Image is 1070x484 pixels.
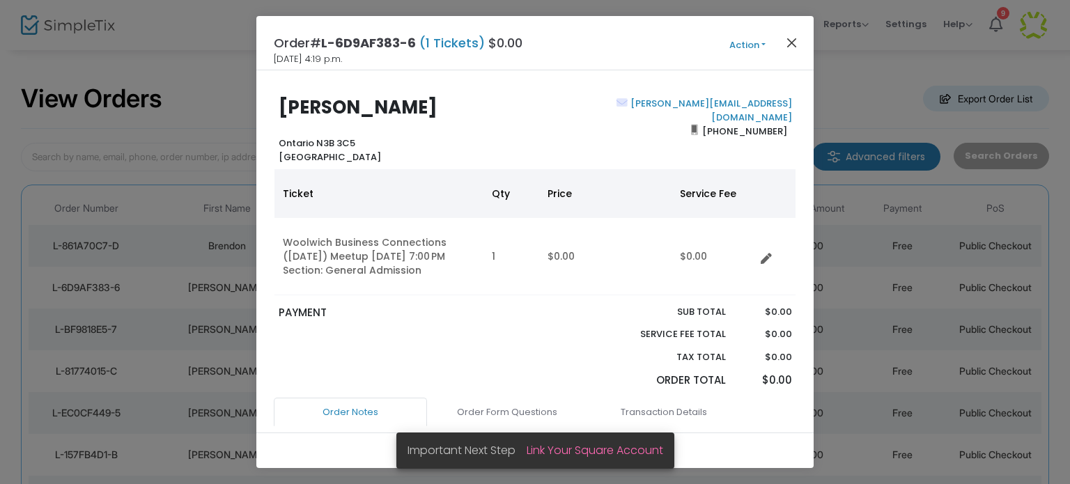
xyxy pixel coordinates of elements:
[483,169,539,218] th: Qty
[431,398,584,427] a: Order Form Questions
[279,305,529,321] p: PAYMENT
[628,97,792,124] a: [PERSON_NAME][EMAIL_ADDRESS][DOMAIN_NAME]
[279,95,437,120] b: [PERSON_NAME]
[274,398,427,427] a: Order Notes
[739,327,791,341] p: $0.00
[607,327,726,341] p: Service Fee Total
[527,442,663,458] a: Link Your Square Account
[416,34,488,52] span: (1 Tickets)
[274,218,483,295] td: Woolwich Business Connections ([DATE]) Meetup [DATE] 7:00 PM Section: General Admission
[739,305,791,319] p: $0.00
[706,38,789,53] button: Action
[321,34,416,52] span: L-6D9AF383-6
[607,373,726,389] p: Order Total
[587,398,741,427] a: Transaction Details
[783,33,801,52] button: Close
[539,218,672,295] td: $0.00
[274,52,342,66] span: [DATE] 4:19 p.m.
[739,373,791,389] p: $0.00
[274,169,483,218] th: Ticket
[698,120,792,142] span: [PHONE_NUMBER]
[408,442,527,458] span: Important Next Step
[539,169,672,218] th: Price
[672,218,755,295] td: $0.00
[607,350,726,364] p: Tax Total
[607,305,726,319] p: Sub total
[274,169,796,295] div: Data table
[483,218,539,295] td: 1
[274,33,522,52] h4: Order# $0.00
[672,169,755,218] th: Service Fee
[279,136,381,164] b: Ontario N3B 3C5 [GEOGRAPHIC_DATA]
[277,426,431,455] a: Admission Details
[739,350,791,364] p: $0.00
